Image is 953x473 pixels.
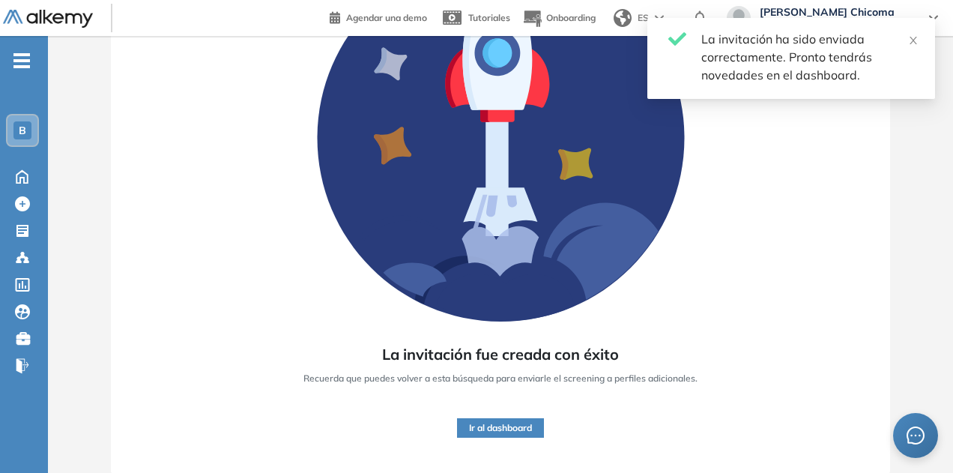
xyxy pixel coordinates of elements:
[3,10,93,28] img: Logo
[638,11,649,25] span: ES
[346,12,427,23] span: Agendar una demo
[468,12,510,23] span: Tutoriales
[760,6,914,18] span: [PERSON_NAME] Chicoma
[614,9,632,27] img: world
[907,427,925,445] span: message
[701,30,917,84] div: La invitación ha sido enviada correctamente. Pronto tendrás novedades en el dashboard.
[330,7,427,25] a: Agendar una demo
[13,59,30,62] i: -
[303,372,698,385] span: Recuerda que puedes volver a esta búsqueda para enviarle el screening a perfiles adicionales.
[522,2,596,34] button: Onboarding
[382,343,619,366] span: La invitación fue creada con éxito
[546,12,596,23] span: Onboarding
[457,418,544,438] button: Ir al dashboard
[908,35,919,46] span: close
[19,124,26,136] span: B
[655,15,664,21] img: arrow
